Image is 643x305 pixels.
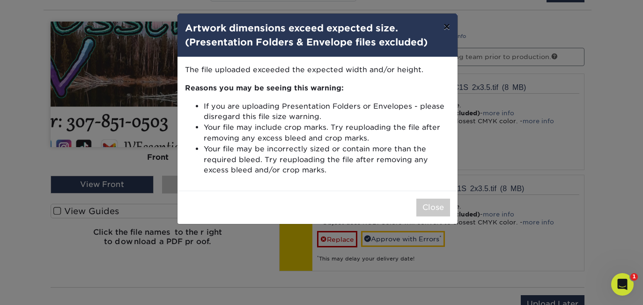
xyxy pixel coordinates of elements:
[436,14,458,40] button: ×
[204,144,450,176] li: Your file may be incorrectly sized or contain more than the required bleed. Try reuploading the f...
[185,37,428,48] strong: (Presentation Folders & Envelope files excluded)
[630,273,638,281] span: 1
[185,83,344,92] strong: Reasons you may be seeing this warning:
[204,101,450,123] li: If you are uploading Presentation Folders or Envelopes - please disregard this file size warning.
[185,65,450,75] p: The file uploaded exceeded the expected width and/or height.
[185,21,450,49] h4: Artwork dimensions exceed expected size.
[611,273,634,296] iframe: Intercom live chat
[416,199,450,216] button: Close
[204,122,450,144] li: Your file may include crop marks. Try reuploading the file after removing any excess bleed and cr...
